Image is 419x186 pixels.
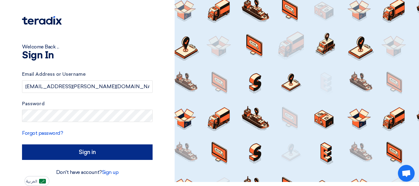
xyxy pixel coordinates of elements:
[22,16,62,25] img: Teradix logo
[102,169,119,175] a: Sign up
[22,80,153,93] input: Enter your business email or username
[22,71,153,78] label: Email Address or Username
[398,165,415,182] div: Open chat
[22,144,153,160] input: Sign in
[22,51,153,61] h1: Sign In
[26,179,37,184] span: العربية
[25,176,49,186] button: العربية
[22,100,153,107] label: Password
[39,179,46,184] img: ar-AR.png
[22,130,63,136] a: Forgot password?
[22,43,153,51] div: Welcome Back ...
[22,169,153,176] div: Don't have account?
